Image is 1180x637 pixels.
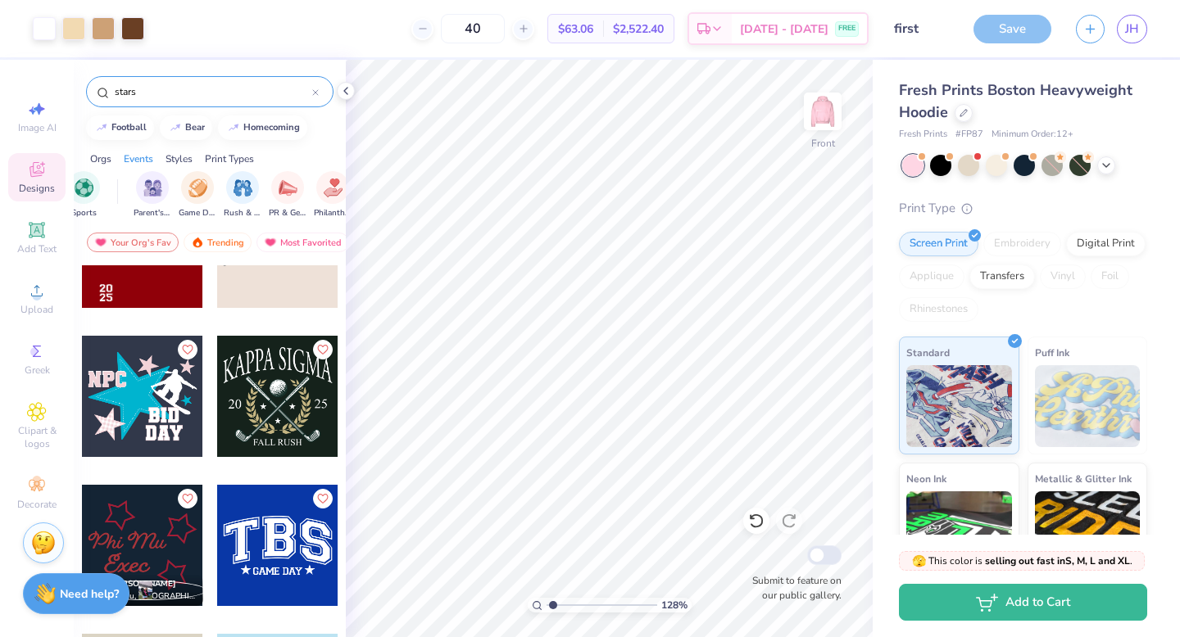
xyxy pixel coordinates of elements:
[134,207,171,219] span: Parent's Weekend
[179,171,216,219] button: filter button
[912,553,1132,568] span: This color is .
[178,340,197,359] button: Like
[269,207,306,219] span: PR & General
[314,171,352,219] div: filter for Philanthropy
[906,470,946,487] span: Neon Ink
[124,151,153,166] div: Events
[558,20,593,38] span: $63.06
[90,151,111,166] div: Orgs
[94,237,107,248] img: most_fav.gif
[184,233,252,252] div: Trending
[661,598,688,612] span: 128 %
[108,590,197,603] span: Phi Mu, [GEOGRAPHIC_DATA]
[912,553,926,569] span: 🫣
[899,264,964,289] div: Applique
[134,171,171,219] button: filter button
[899,297,978,322] div: Rhinestones
[899,80,1132,122] span: Fresh Prints Boston Heavyweight Hoodie
[906,491,1012,573] img: Neon Ink
[899,232,978,256] div: Screen Print
[1066,232,1146,256] div: Digital Print
[983,232,1061,256] div: Embroidery
[441,14,505,43] input: – –
[969,264,1035,289] div: Transfers
[899,584,1147,621] button: Add to Cart
[324,178,343,197] img: Philanthropy Image
[224,171,261,219] div: filter for Rush & Bid
[18,121,57,134] span: Image AI
[179,207,216,219] span: Game Day
[71,207,97,219] span: Sports
[269,171,306,219] div: filter for PR & General
[838,23,855,34] span: FREE
[75,178,93,197] img: Sports Image
[806,95,839,128] img: Front
[17,242,57,255] span: Add Text
[881,12,961,45] input: Untitled Design
[227,123,240,133] img: trend_line.gif
[19,182,55,195] span: Designs
[264,237,277,248] img: most_fav.gif
[185,123,205,132] div: bear
[191,237,204,248] img: trending.gif
[613,20,664,38] span: $2,522.40
[1040,264,1086,289] div: Vinyl
[899,199,1147,218] div: Print Type
[269,171,306,219] button: filter button
[314,171,352,219] button: filter button
[87,233,179,252] div: Your Org's Fav
[1091,264,1129,289] div: Foil
[25,364,50,377] span: Greek
[234,178,252,197] img: Rush & Bid Image
[811,136,835,151] div: Front
[314,207,352,219] span: Philanthropy
[108,578,176,590] span: [PERSON_NAME]
[111,123,147,132] div: football
[313,489,333,508] button: Like
[1035,365,1141,447] img: Puff Ink
[205,151,254,166] div: Print Types
[20,303,53,316] span: Upload
[67,171,100,219] div: filter for Sports
[17,498,57,511] span: Decorate
[992,128,1073,142] span: Minimum Order: 12 +
[743,573,842,603] label: Submit to feature on our public gallery.
[67,171,100,219] button: filter button
[906,365,1012,447] img: Standard
[8,424,66,450] span: Clipart & logos
[178,489,197,508] button: Like
[955,128,983,142] span: # FP87
[985,554,1130,567] strong: selling out fast in S, M, L and XL
[740,20,828,38] span: [DATE] - [DATE]
[179,171,216,219] div: filter for Game Day
[169,123,182,133] img: trend_line.gif
[1117,15,1147,43] a: JH
[86,115,154,140] button: football
[113,84,312,100] input: Try "Alpha"
[134,171,171,219] div: filter for Parent's Weekend
[1035,470,1132,487] span: Metallic & Glitter Ink
[256,233,349,252] div: Most Favorited
[279,178,297,197] img: PR & General Image
[60,586,119,602] strong: Need help?
[160,115,212,140] button: bear
[224,207,261,219] span: Rush & Bid
[224,171,261,219] button: filter button
[899,128,947,142] span: Fresh Prints
[243,123,300,132] div: homecoming
[313,340,333,359] button: Like
[218,115,307,140] button: homecoming
[143,178,162,197] img: Parent's Weekend Image
[1035,344,1069,361] span: Puff Ink
[1035,491,1141,573] img: Metallic & Glitter Ink
[95,123,108,133] img: trend_line.gif
[166,151,193,166] div: Styles
[1125,20,1139,38] span: JH
[906,344,950,361] span: Standard
[188,178,207,197] img: Game Day Image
